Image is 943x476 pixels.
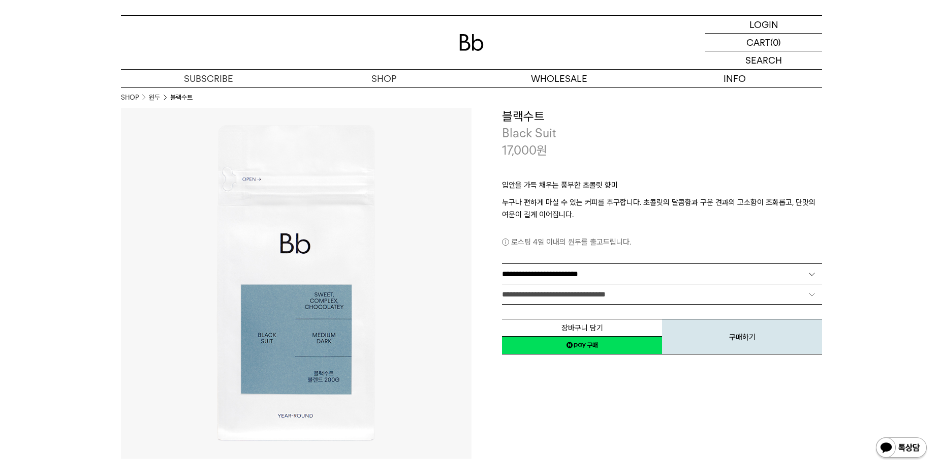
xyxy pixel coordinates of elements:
[705,16,822,34] a: LOGIN
[121,70,296,87] a: SUBSCRIBE
[502,196,822,221] p: 누구나 편하게 마실 수 있는 커피를 추구합니다. 초콜릿의 달콤함과 구운 견과의 고소함이 조화롭고, 단맛의 여운이 길게 이어집니다.
[471,70,647,87] p: WHOLESALE
[459,34,484,51] img: 로고
[502,142,547,159] p: 17,000
[875,436,928,461] img: 카카오톡 채널 1:1 채팅 버튼
[746,34,770,51] p: CART
[149,93,160,103] a: 원두
[502,108,822,125] h3: 블랙수트
[121,108,471,459] img: 블랙수트
[502,236,822,248] p: 로스팅 4일 이내의 원두를 출고드립니다.
[537,143,547,158] span: 원
[647,70,822,87] p: INFO
[121,93,139,103] a: SHOP
[749,16,778,33] p: LOGIN
[662,319,822,354] button: 구매하기
[502,336,662,354] a: 새창
[502,319,662,337] button: 장바구니 담기
[770,34,781,51] p: (0)
[170,93,193,103] li: 블랙수트
[296,70,471,87] a: SHOP
[502,179,822,196] p: 입안을 가득 채우는 풍부한 초콜릿 향미
[502,125,822,142] p: Black Suit
[745,51,782,69] p: SEARCH
[705,34,822,51] a: CART (0)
